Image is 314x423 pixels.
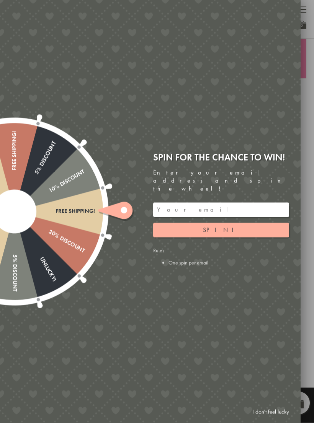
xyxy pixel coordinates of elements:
div: Rules: [153,247,289,266]
div: 5% Discount [11,140,57,213]
div: 20% Discount [13,209,85,255]
div: Free shipping! [15,208,95,215]
input: Your email [153,203,289,217]
div: 5% Discount [11,211,18,292]
a: I don't feel lucky [249,405,293,419]
button: Spin! [153,223,289,238]
div: Free shipping! [11,131,18,211]
div: 10% Discount [13,169,85,215]
div: Unlucky! [11,210,57,283]
li: One spin per email [168,259,289,266]
span: Spin! [203,226,239,234]
div: Spin for the chance to win! [153,151,289,163]
div: Enter your email address and spin the wheel! [153,169,289,193]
